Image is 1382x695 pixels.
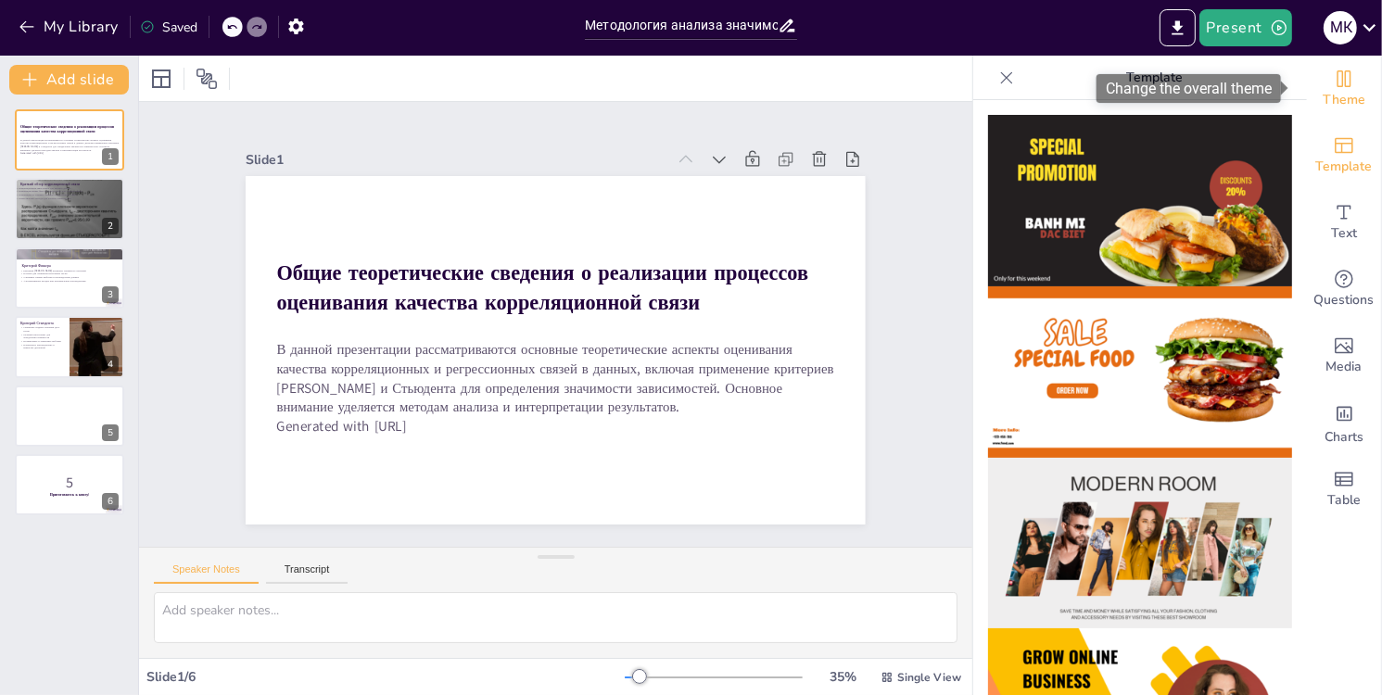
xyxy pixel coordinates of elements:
[277,340,835,417] p: В данной презентации рассматриваются основные теоретические аспекты оценивания качества корреляци...
[266,563,349,584] button: Transcript
[20,138,119,152] p: В данной презентации рассматриваются основные теоретические аспекты оценивания качества корреляци...
[1307,256,1381,322] div: Get real-time input from your audience
[16,196,114,200] p: Регрессионные методы для анализа зависимостей
[1160,9,1196,46] button: Export to PowerPoint
[1324,9,1357,46] button: м к
[585,12,778,39] input: Insert title
[1331,223,1357,244] span: Text
[154,563,259,584] button: Speaker Notes
[897,670,961,685] span: Single View
[20,326,64,333] p: Сравнение средних значений двух групп
[15,109,124,171] div: 1
[1307,322,1381,389] div: Add images, graphics, shapes or video
[196,68,218,90] span: Position
[277,259,809,316] strong: Общие теоретические сведения о реализации процессов оценивания качества корреляционной связи
[140,19,197,36] div: Saved
[146,668,625,686] div: Slide 1 / 6
[20,340,64,344] p: Независимые и зависимые выборки
[20,333,64,339] p: Мощный инструмент для определения значимости
[1325,427,1363,448] span: Charts
[102,493,119,510] div: 6
[20,343,64,349] p: Нормальное распределение и равенство дисперсий
[14,12,126,42] button: My Library
[50,492,90,497] strong: Приготовьтесь к квизу!
[102,286,119,303] div: 3
[16,186,114,190] p: Корреляционная связь важна для анализа данных
[1316,157,1373,177] span: Template
[20,279,119,283] p: Альтернативные методы при ненормальном распределении
[20,181,119,186] p: Краткий обзор корреляционной связи
[1326,357,1363,377] span: Media
[1097,74,1281,103] div: Change the overall theme
[988,115,1292,286] img: thumb-1.png
[15,385,124,447] div: 5
[102,148,119,165] div: 1
[988,286,1292,458] img: thumb-2.png
[102,356,119,373] div: 4
[102,424,119,441] div: 5
[20,269,119,272] p: Критерий [PERSON_NAME] проверяет значимость различий
[988,458,1292,629] img: thumb-3.png
[16,193,114,196] p: Корреляция не означает причинно-следственную связь
[821,668,866,686] div: 35 %
[20,124,114,134] strong: Общие теоретические сведения о реализации процессов оценивания качества корреляционной связи
[1307,456,1381,523] div: Add a table
[1307,389,1381,456] div: Add charts and graphs
[1307,56,1381,122] div: Change the overall theme
[1021,56,1288,100] p: Template
[15,247,124,309] div: 3
[20,272,119,276] p: Полезен для сравнения нескольких групп
[1327,490,1361,511] span: Table
[1307,122,1381,189] div: Add ready made slides
[102,218,119,234] div: 2
[20,473,119,493] p: 5
[1199,9,1292,46] button: Present
[20,152,119,156] p: Generated with [URL]
[277,417,835,436] p: Generated with [URL]
[20,275,119,279] p: Учитывает размер выборки и распределение данных
[1307,189,1381,256] div: Add text boxes
[146,64,176,94] div: Layout
[15,178,124,239] div: 2
[21,263,120,269] p: Критерий Фишера
[15,316,124,377] div: 4
[246,151,665,169] div: Slide 1
[20,321,64,326] p: Критерий Стьюдента
[1314,290,1375,310] span: Questions
[1324,11,1357,44] div: м к
[1323,90,1365,110] span: Theme
[15,454,124,515] div: 6
[9,65,129,95] button: Add slide
[16,189,114,193] p: Корреляция может быть положительной или отрицательной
